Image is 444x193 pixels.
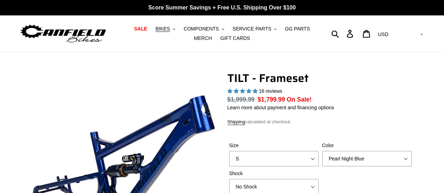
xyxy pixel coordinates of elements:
label: Shock [229,170,319,177]
label: Size [229,142,319,149]
a: MERCH [191,34,216,43]
a: GIFT CARDS [217,34,254,43]
span: BIKES [155,26,170,32]
span: GIFT CARDS [220,35,250,41]
span: MERCH [194,35,212,41]
label: Color [322,142,412,149]
span: GG PARTS [285,26,310,32]
span: COMPONENTS [184,26,219,32]
h1: TILT - Frameset [227,71,413,85]
s: $1,999.99 [227,96,255,103]
span: SALE [134,26,147,32]
a: GG PARTS [281,24,313,34]
div: calculated at checkout. [227,118,413,125]
span: On Sale! [287,95,312,104]
button: COMPONENTS [180,24,227,34]
a: SALE [131,24,151,34]
span: 16 reviews [259,88,282,94]
a: Learn more about payment and financing options [227,105,334,110]
img: Canfield Bikes [19,23,107,45]
button: BIKES [152,24,179,34]
a: Shipping [227,119,245,125]
span: 5.00 stars [227,88,259,94]
span: $1,799.99 [258,96,285,103]
span: SERVICE PARTS [233,26,271,32]
button: SERVICE PARTS [229,24,280,34]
